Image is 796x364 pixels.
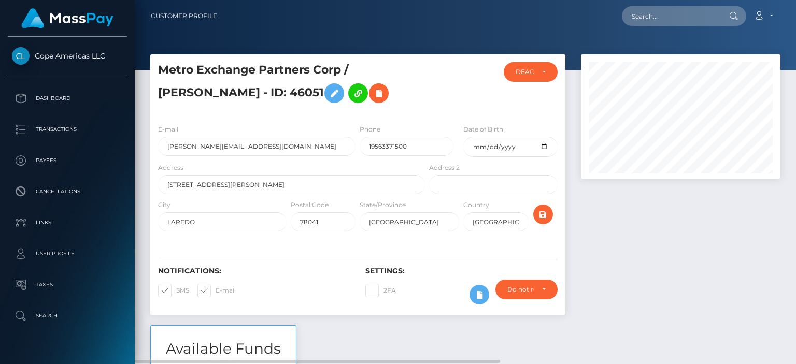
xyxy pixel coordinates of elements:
[158,125,178,134] label: E-mail
[151,339,296,359] h3: Available Funds
[151,5,217,27] a: Customer Profile
[504,62,557,82] button: DEACTIVE
[8,303,127,329] a: Search
[8,210,127,236] a: Links
[365,284,396,297] label: 2FA
[8,85,127,111] a: Dashboard
[12,277,123,293] p: Taxes
[12,184,123,199] p: Cancellations
[360,125,380,134] label: Phone
[8,241,127,267] a: User Profile
[158,284,189,297] label: SMS
[12,122,123,137] p: Transactions
[463,200,489,210] label: Country
[21,8,113,28] img: MassPay Logo
[429,163,460,172] label: Address 2
[8,179,127,205] a: Cancellations
[463,125,503,134] label: Date of Birth
[291,200,329,210] label: Postal Code
[360,200,406,210] label: State/Province
[365,267,557,275] h6: Settings:
[12,308,123,324] p: Search
[12,246,123,261] p: User Profile
[158,163,183,172] label: Address
[158,200,170,210] label: City
[622,6,719,26] input: Search...
[12,153,123,168] p: Payees
[12,91,123,106] p: Dashboard
[516,68,533,76] div: DEACTIVE
[197,284,236,297] label: E-mail
[507,285,534,294] div: Do not require
[158,267,350,275] h6: Notifications:
[12,215,123,230] p: Links
[8,51,127,61] span: Cope Americas LLC
[495,280,558,299] button: Do not require
[8,117,127,142] a: Transactions
[158,62,419,108] h5: Metro Exchange Partners Corp / [PERSON_NAME] - ID: 46051
[8,148,127,173] a: Payees
[8,272,127,298] a: Taxes
[12,47,30,65] img: Cope Americas LLC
